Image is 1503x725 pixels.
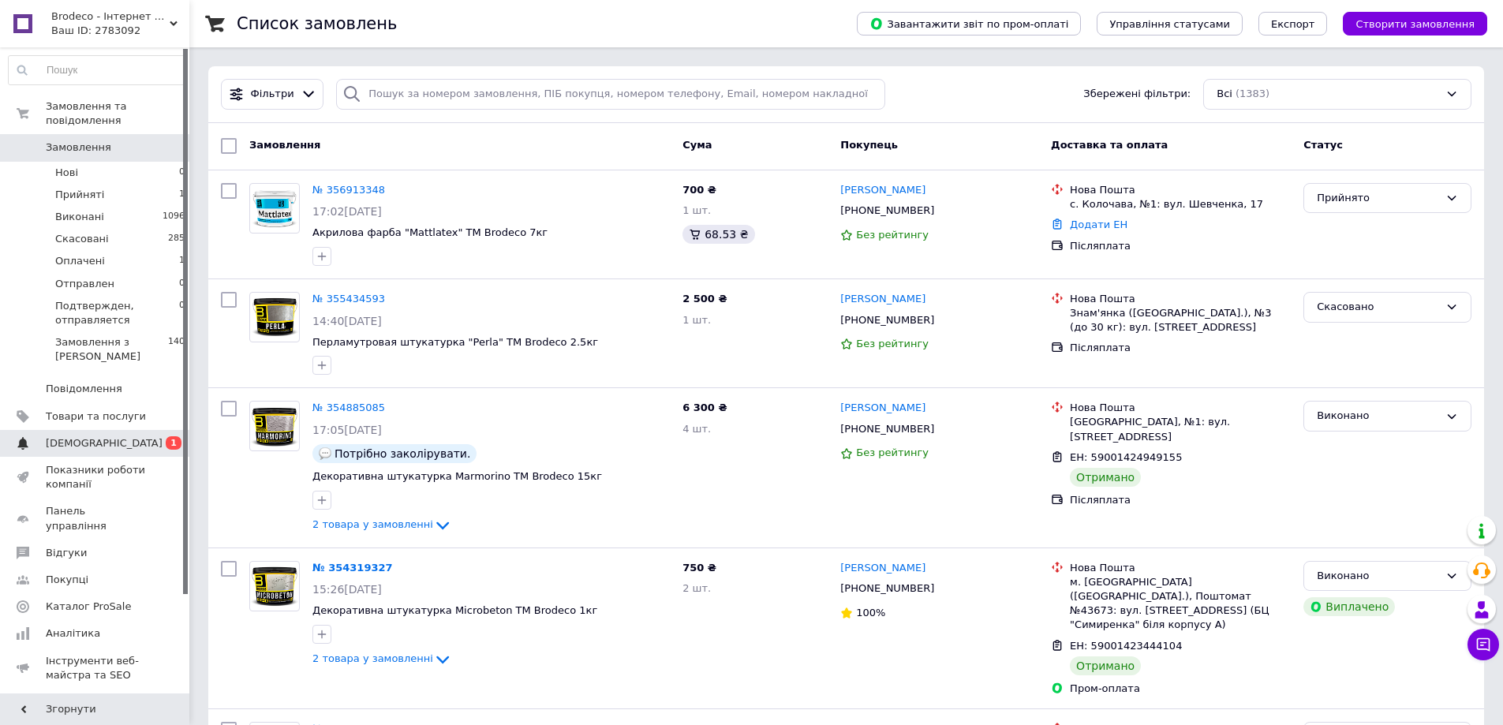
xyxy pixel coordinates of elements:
[1317,568,1439,585] div: Виконано
[55,188,104,202] span: Прийняті
[682,562,716,574] span: 750 ₴
[1070,197,1291,211] div: с. Колочава, №1: вул. Шевченка, 17
[1343,12,1487,36] button: Створити замовлення
[840,183,925,198] a: [PERSON_NAME]
[249,183,300,234] a: Фото товару
[682,139,712,151] span: Cума
[1083,87,1191,102] span: Збережені фільтри:
[682,184,716,196] span: 700 ₴
[312,336,598,348] a: Перламутровая штукатурка "Perla" TM Brodeco 2.5кг
[46,600,131,614] span: Каталог ProSale
[840,139,898,151] span: Покупець
[55,254,105,268] span: Оплачені
[856,338,929,349] span: Без рейтингу
[1070,656,1141,675] div: Отримано
[249,139,320,151] span: Замовлення
[1070,219,1127,230] a: Додати ЕН
[1070,575,1291,633] div: м. [GEOGRAPHIC_DATA] ([GEOGRAPHIC_DATA].), Поштомат №43673: вул. [STREET_ADDRESS] (БЦ "Симиренка"...
[179,166,185,180] span: 0
[312,583,382,596] span: 15:26[DATE]
[55,299,179,327] span: Подтвержден, отправляется
[312,653,433,665] span: 2 товара у замовленні
[312,184,385,196] a: № 356913348
[249,401,300,451] a: Фото товару
[51,24,189,38] div: Ваш ID: 2783092
[55,232,109,246] span: Скасовані
[319,447,331,460] img: :speech_balloon:
[55,210,104,224] span: Виконані
[1303,139,1343,151] span: Статус
[837,310,937,331] div: [PHONE_NUMBER]
[250,566,299,607] img: Фото товару
[312,226,548,238] a: Акрилова фарба "Mattlatex" TM Brodeco 7кг
[840,401,925,416] a: [PERSON_NAME]
[856,229,929,241] span: Без рейтингу
[168,335,185,364] span: 140
[682,582,711,594] span: 2 шт.
[46,546,87,560] span: Відгуки
[336,79,885,110] input: Пошук за номером замовлення, ПІБ покупця, номером телефону, Email, номером накладної
[46,654,146,682] span: Інструменти веб-майстра та SEO
[837,200,937,221] div: [PHONE_NUMBER]
[46,99,189,128] span: Замовлення та повідомлення
[1317,299,1439,316] div: Скасовано
[250,187,299,229] img: Фото товару
[46,504,146,533] span: Панель управління
[163,210,185,224] span: 1096
[1070,468,1141,487] div: Отримано
[1271,18,1315,30] span: Експорт
[1070,292,1291,306] div: Нова Пошта
[1070,451,1182,463] span: ЕН: 59001424949155
[1070,239,1291,253] div: Післяплата
[250,406,299,447] img: Фото товару
[312,315,382,327] span: 14:40[DATE]
[1236,88,1269,99] span: (1383)
[1317,408,1439,424] div: Виконано
[1070,183,1291,197] div: Нова Пошта
[1051,139,1168,151] span: Доставка та оплата
[1070,415,1291,443] div: [GEOGRAPHIC_DATA], №1: вул. [STREET_ADDRESS]
[1327,17,1487,29] a: Створити замовлення
[1355,18,1475,30] span: Створити замовлення
[1070,561,1291,575] div: Нова Пошта
[1109,18,1230,30] span: Управління статусами
[682,225,754,244] div: 68.53 ₴
[335,447,470,460] span: Потрібно заколірувати.
[179,277,185,291] span: 0
[869,17,1068,31] span: Завантажити звіт по пром-оплаті
[179,254,185,268] span: 1
[312,518,452,530] a: 2 товара у замовленні
[46,626,100,641] span: Аналітика
[1070,640,1182,652] span: ЕН: 59001423444104
[312,402,385,413] a: № 354885085
[682,423,711,435] span: 4 шт.
[55,166,78,180] span: Нові
[312,293,385,305] a: № 355434593
[237,14,397,33] h1: Список замовлень
[1467,629,1499,660] button: Чат з покупцем
[250,294,299,340] img: Фото товару
[1303,597,1395,616] div: Виплачено
[1070,401,1291,415] div: Нова Пошта
[1070,682,1291,696] div: Пром-оплата
[682,314,711,326] span: 1 шт.
[312,470,602,482] span: Декоративна штукатурка Marmorino TM Brodeco 15кг
[312,518,433,530] span: 2 товара у замовленні
[249,292,300,342] a: Фото товару
[837,419,937,439] div: [PHONE_NUMBER]
[856,607,885,618] span: 100%
[1258,12,1328,36] button: Експорт
[55,335,168,364] span: Замовлення з [PERSON_NAME]
[1217,87,1232,102] span: Всі
[9,56,185,84] input: Пошук
[249,561,300,611] a: Фото товару
[179,299,185,327] span: 0
[312,205,382,218] span: 17:02[DATE]
[166,436,181,450] span: 1
[1070,306,1291,334] div: Знам'янка ([GEOGRAPHIC_DATA].), №3 (до 30 кг): вул. [STREET_ADDRESS]
[55,277,114,291] span: Отправлен
[312,424,382,436] span: 17:05[DATE]
[837,578,937,599] div: [PHONE_NUMBER]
